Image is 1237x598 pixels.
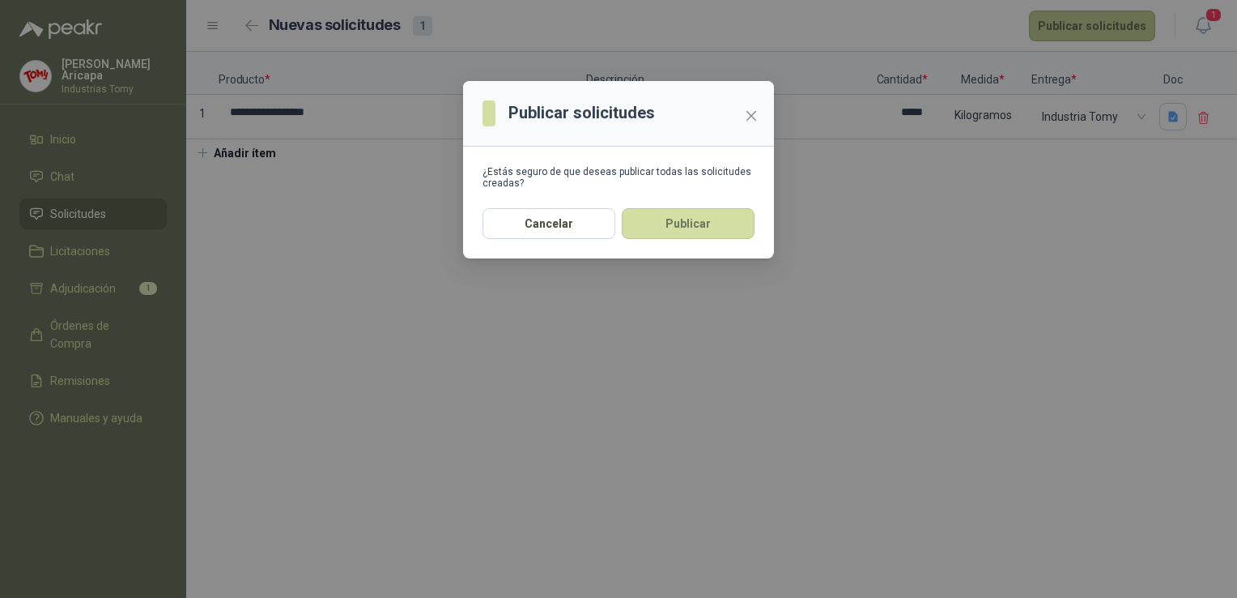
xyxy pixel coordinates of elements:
div: ¿Estás seguro de que deseas publicar todas las solicitudes creadas? [482,166,755,189]
h3: Publicar solicitudes [508,100,655,126]
button: Cancelar [482,208,615,239]
button: Publicar [622,208,755,239]
span: close [745,109,758,122]
button: Close [738,103,764,129]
